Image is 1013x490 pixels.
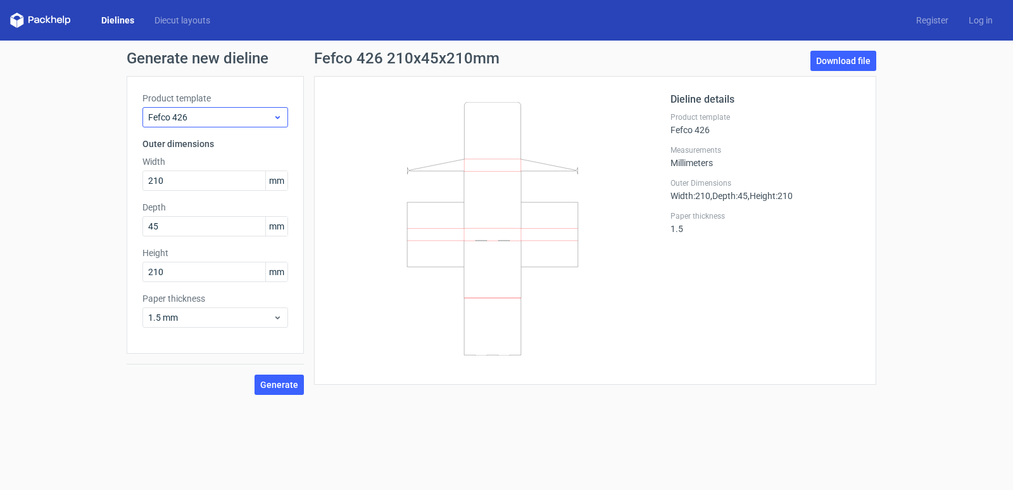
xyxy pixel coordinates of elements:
h2: Dieline details [670,92,860,107]
div: Fefco 426 [670,112,860,135]
label: Height [142,247,288,259]
span: , Height : 210 [748,191,793,201]
span: mm [265,217,287,236]
label: Width [142,155,288,168]
a: Register [906,14,959,27]
div: Millimeters [670,145,860,168]
a: Diecut layouts [144,14,220,27]
button: Generate [255,375,304,395]
span: Width : 210 [670,191,710,201]
h1: Fefco 426 210x45x210mm [314,51,500,66]
div: 1.5 [670,211,860,234]
span: Generate [260,380,298,389]
a: Download file [810,51,876,71]
h3: Outer dimensions [142,138,288,150]
label: Outer Dimensions [670,178,860,188]
label: Measurements [670,145,860,155]
a: Log in [959,14,1003,27]
span: mm [265,262,287,281]
label: Product template [142,92,288,105]
label: Depth [142,201,288,214]
label: Paper thickness [670,211,860,221]
label: Paper thickness [142,292,288,305]
span: 1.5 mm [148,311,273,324]
span: mm [265,171,287,190]
a: Dielines [91,14,144,27]
label: Product template [670,112,860,122]
span: Fefco 426 [148,111,273,124]
h1: Generate new dieline [127,51,886,66]
span: , Depth : 45 [710,191,748,201]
